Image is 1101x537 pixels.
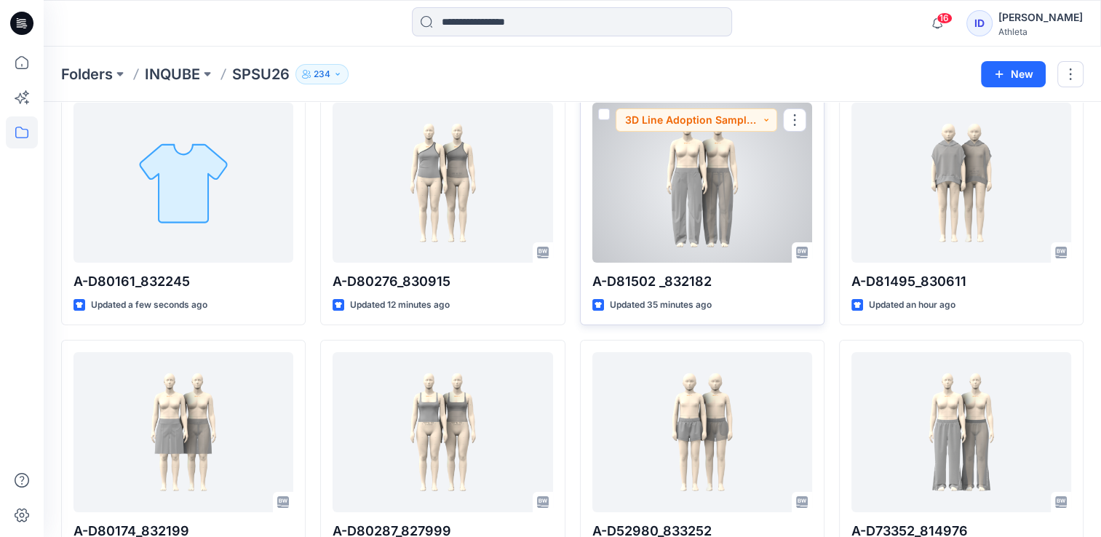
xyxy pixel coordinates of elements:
[73,103,293,263] a: A-D80161_832245
[998,26,1083,37] div: Athleta
[333,352,552,512] a: A-D80287_827999
[91,298,207,313] p: Updated a few seconds ago
[981,61,1046,87] button: New
[333,271,552,292] p: A-D80276_830915
[61,64,113,84] a: Folders
[333,103,552,263] a: A-D80276_830915
[610,298,712,313] p: Updated 35 minutes ago
[73,271,293,292] p: A-D80161_832245
[937,12,953,24] span: 16
[851,352,1071,512] a: A-D73352_814976
[314,66,330,82] p: 234
[295,64,349,84] button: 234
[145,64,200,84] a: INQUBE
[350,298,450,313] p: Updated 12 minutes ago
[998,9,1083,26] div: [PERSON_NAME]
[869,298,955,313] p: Updated an hour ago
[851,271,1071,292] p: A-D81495_830611
[73,352,293,512] a: A-D80174_832199
[592,352,812,512] a: A-D52980_833252
[966,10,993,36] div: ID
[232,64,290,84] p: SPSU26
[851,103,1071,263] a: A-D81495_830611
[592,271,812,292] p: A-D81502 _832182
[592,103,812,263] a: A-D81502 _832182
